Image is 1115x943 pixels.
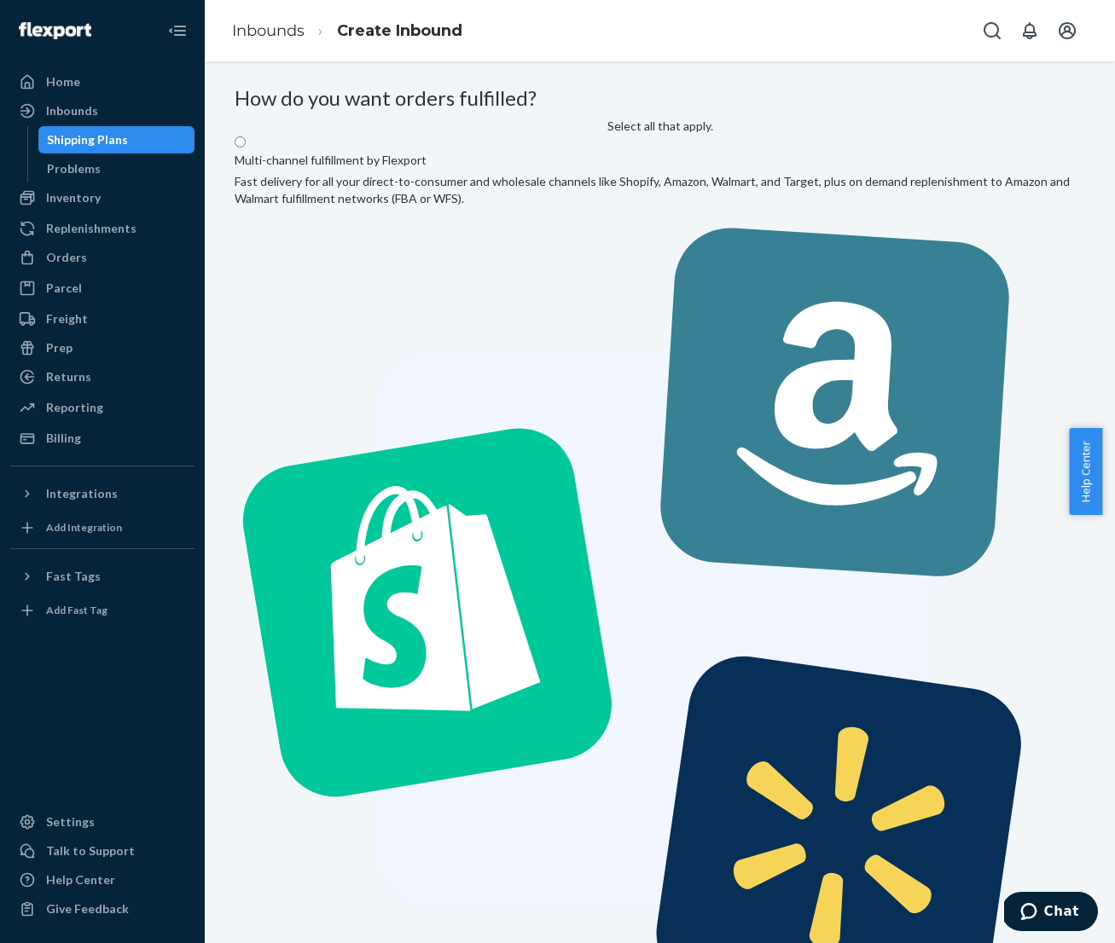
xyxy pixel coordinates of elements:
[10,563,195,590] button: Fast Tags
[10,514,195,541] a: Add Integration
[10,68,195,95] a: Home
[46,310,88,327] div: Freight
[19,22,91,39] img: Flexport logo
[10,363,195,391] a: Returns
[38,126,195,153] a: Shipping Plans
[10,895,195,923] button: Give Feedback
[46,871,115,888] div: Help Center
[10,480,195,507] button: Integrations
[46,280,82,297] div: Parcel
[46,485,118,502] div: Integrations
[46,399,103,416] div: Reporting
[10,184,195,211] a: Inventory
[46,339,73,356] div: Prep
[38,155,195,182] a: Problems
[235,118,1086,135] div: Select all that apply.
[46,368,91,385] div: Returns
[1069,428,1102,515] button: Help Center
[232,21,305,40] a: Inbounds
[1004,892,1098,934] iframe: Opens a widget where you can chat to one of our agents
[46,220,136,237] div: Replenishments
[10,215,195,242] a: Replenishments
[1013,14,1047,48] button: Open notifications
[46,189,101,206] div: Inventory
[160,14,195,48] button: Close Navigation
[46,842,135,859] div: Talk to Support
[218,6,476,56] ol: breadcrumbs
[46,568,101,585] div: Fast Tags
[46,249,87,266] div: Orders
[235,173,1086,207] div: Fast delivery for all your direct-to-consumer and wholesale channels like Shopify, Amazon, Walmar...
[10,808,195,836] a: Settings
[235,136,246,148] input: Multi-channel fulfillment by FlexportFast delivery for all your direct-to-consumer and wholesale ...
[235,87,1086,109] h3: How do you want orders fulfilled?
[46,102,98,119] div: Inbounds
[10,866,195,894] a: Help Center
[10,275,195,302] a: Parcel
[235,152,427,169] label: Multi-channel fulfillment by Flexport
[10,837,195,865] button: Talk to Support
[46,813,95,830] div: Settings
[10,97,195,124] a: Inbounds
[10,394,195,421] a: Reporting
[47,131,128,148] div: Shipping Plans
[47,160,101,177] div: Problems
[10,244,195,271] a: Orders
[46,73,80,90] div: Home
[10,425,195,452] a: Billing
[337,21,462,40] a: Create Inbound
[10,334,195,362] a: Prep
[46,603,107,617] div: Add Fast Tag
[46,520,122,535] div: Add Integration
[1050,14,1084,48] button: Open account menu
[46,430,81,447] div: Billing
[10,597,195,624] a: Add Fast Tag
[46,900,129,917] div: Give Feedback
[975,14,1009,48] button: Open Search Box
[10,305,195,333] a: Freight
